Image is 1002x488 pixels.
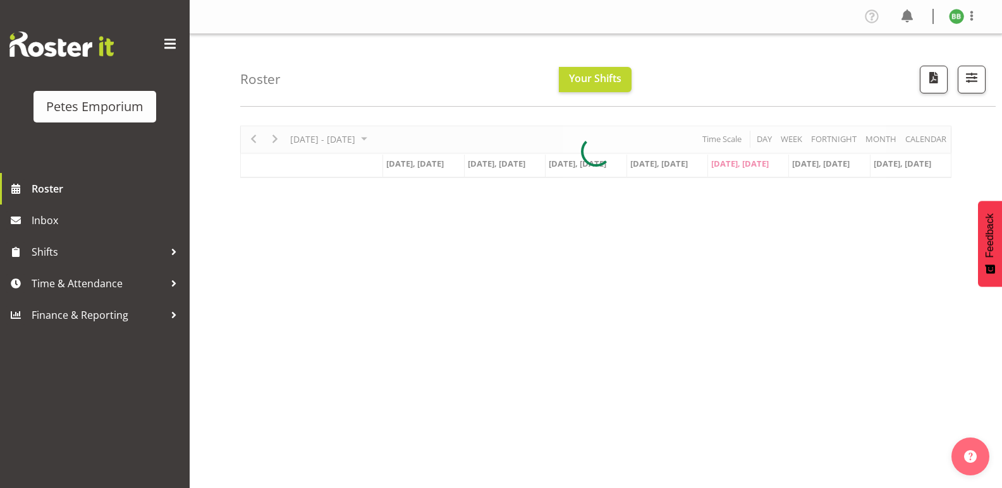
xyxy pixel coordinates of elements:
button: Feedback - Show survey [978,201,1002,287]
button: Download a PDF of the roster according to the set date range. [920,66,948,93]
span: Time & Attendance [32,274,164,293]
span: Roster [32,179,183,198]
img: help-xxl-2.png [964,450,977,463]
div: Petes Emporium [46,97,144,116]
img: beena-bist9974.jpg [949,9,964,24]
img: Rosterit website logo [9,32,114,57]
button: Your Shifts [559,67,632,92]
span: Feedback [984,213,996,258]
h4: Roster [240,72,281,86]
span: Shifts [32,242,164,261]
span: Inbox [32,211,183,230]
span: Finance & Reporting [32,306,164,324]
button: Filter Shifts [958,66,986,93]
span: Your Shifts [569,71,621,85]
